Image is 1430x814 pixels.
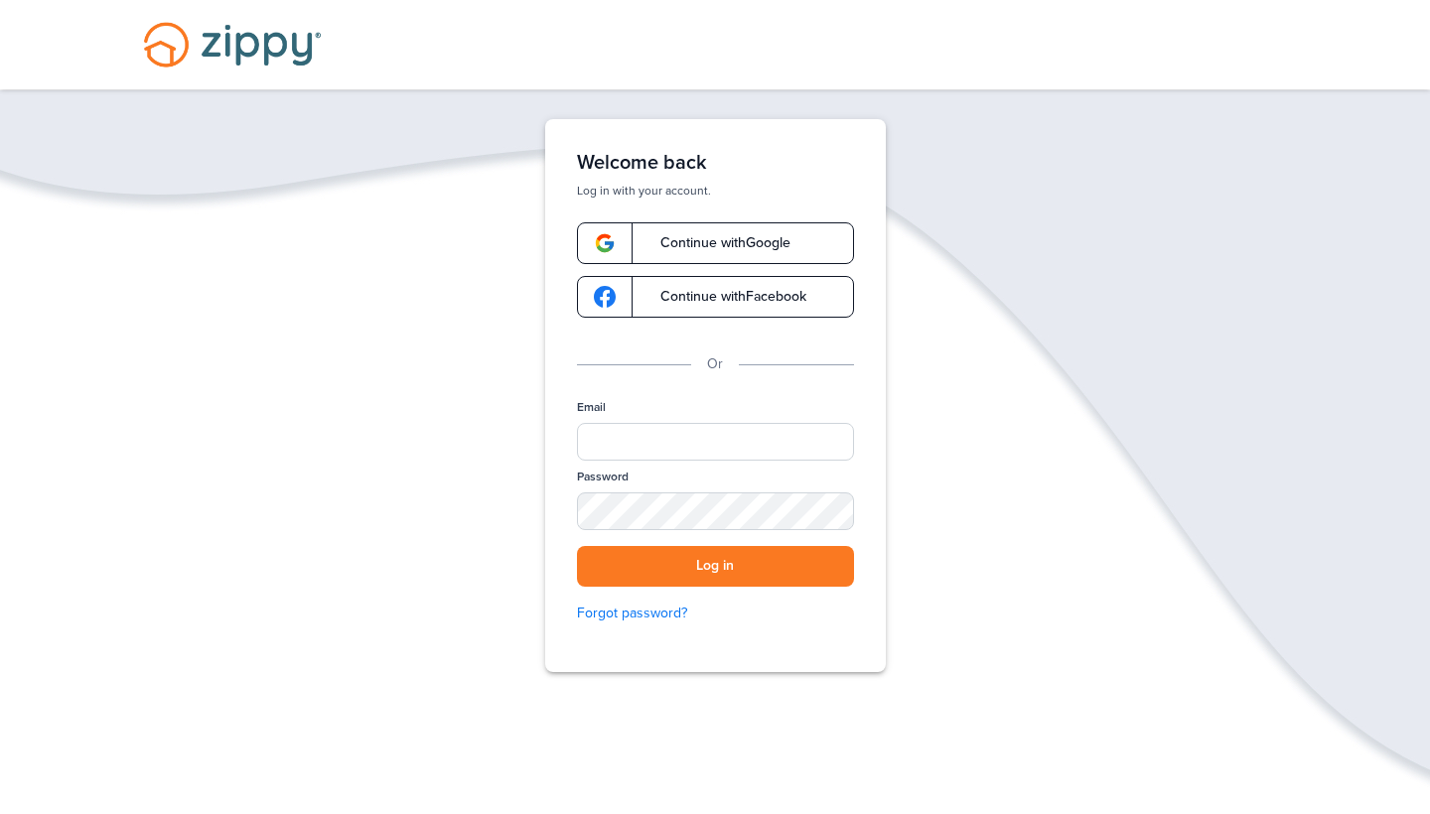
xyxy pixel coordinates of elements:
input: Password [577,492,854,530]
img: google-logo [594,286,616,308]
h1: Welcome back [577,151,854,175]
input: Email [577,423,854,461]
p: Or [707,353,723,375]
label: Password [577,469,629,485]
img: google-logo [594,232,616,254]
a: google-logoContinue withFacebook [577,276,854,318]
a: Forgot password? [577,603,854,624]
a: google-logoContinue withGoogle [577,222,854,264]
button: Log in [577,546,854,587]
label: Email [577,399,606,416]
p: Log in with your account. [577,183,854,199]
span: Continue with Facebook [641,290,806,304]
span: Continue with Google [641,236,790,250]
